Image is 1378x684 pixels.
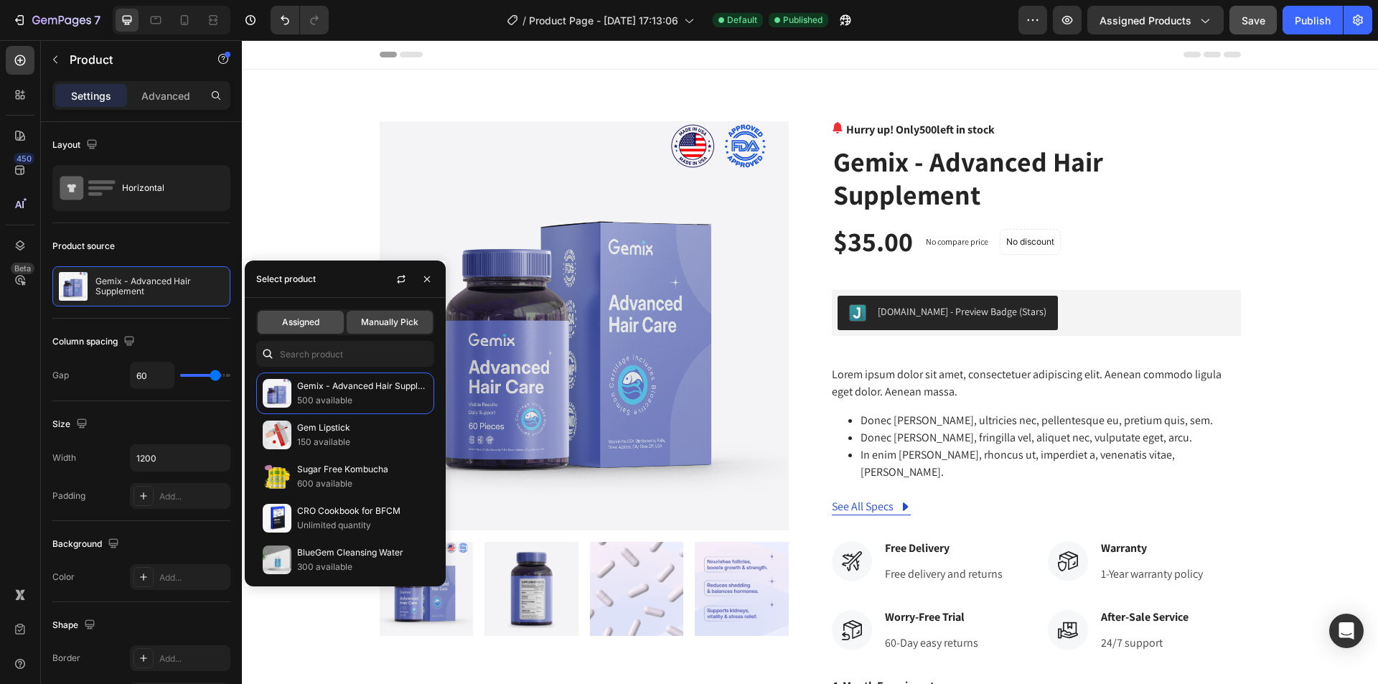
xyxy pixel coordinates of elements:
div: Product source [52,240,115,253]
div: Add... [159,652,227,665]
div: [DOMAIN_NAME] - Preview Badge (Stars) [636,264,805,279]
div: Width [52,451,76,464]
p: Product [70,51,192,68]
span: Manually Pick [361,316,418,329]
p: 7 [94,11,100,29]
div: Column spacing [52,332,138,352]
img: Judgeme.png [607,264,624,281]
img: product feature img [59,272,88,301]
span: Donec [PERSON_NAME], ultricies nec, pellentesque eu, pretium quis, sem. [619,373,971,388]
p: 500 available [297,393,428,408]
p: Gemix - Advanced Hair Supplement [297,379,428,393]
div: Gap [52,369,69,382]
p: 1-Year warranty policy [859,525,961,543]
input: Auto [131,445,230,471]
img: collections [263,379,291,408]
p: 24/7 support [859,594,947,612]
button: Judge.me - Preview Badge (Stars) [596,256,816,290]
h2: Gemix - Advanced Hair Supplement [590,104,999,172]
p: Warranty [859,500,961,517]
span: Donec [PERSON_NAME], fringilla vel, aliquet nec, vulputate eget, arcu. [619,390,950,405]
div: Shape [52,616,98,635]
div: Add... [159,571,227,584]
div: Padding [52,489,85,502]
div: Background [52,535,122,554]
div: Add... [159,490,227,503]
span: Assigned Products [1100,13,1191,28]
p: After-Sale Service [859,568,947,586]
div: Open Intercom Messenger [1329,614,1364,648]
button: Assigned Products [1087,6,1224,34]
p: Worry-Free Trial [643,568,736,586]
span: 500 [678,82,695,97]
button: 7 [6,6,107,34]
div: Color [52,571,75,584]
img: collections [263,462,291,491]
span: / [522,13,526,28]
span: Lorem ipsum dolor sit amet, consectetuer adipiscing elit. Aenean commodo ligula eget dolor. Aenea... [590,327,980,359]
p: Gem Lipstick [297,421,428,435]
p: Unlimited quantity [297,518,428,533]
button: Save [1229,6,1277,34]
p: Sugar Free Kombucha [297,462,428,477]
div: Beta [11,263,34,274]
p: No discount [764,195,812,208]
p: CRO Cookbook for BFCM [297,504,428,518]
span: Assigned [282,316,319,329]
a: See All Specs [590,458,669,475]
p: Hurry up! Only left in stock [604,81,753,98]
div: Size [52,415,90,434]
span: In enim [PERSON_NAME], rhoncus ut, imperdiet a, venenatis vitae, [PERSON_NAME]. [619,407,933,439]
p: Settings [71,88,111,103]
button: Publish [1283,6,1343,34]
legend: 1-Month Experiment [590,636,694,656]
p: Free Delivery [643,500,761,517]
p: 600 available [297,477,428,491]
div: Select product [256,273,316,286]
p: 60-Day easy returns [643,594,736,612]
input: Search in Settings & Advanced [256,341,434,367]
span: Product Page - [DATE] 17:13:06 [529,13,678,28]
p: BlueGem Cleansing Water [297,545,428,560]
div: Border [52,652,80,665]
p: 300 available [297,560,428,574]
span: Save [1242,14,1265,27]
img: collections [263,545,291,574]
div: 450 [14,153,34,164]
input: Auto [131,362,174,388]
div: Publish [1295,13,1331,28]
p: 150 available [297,435,428,449]
p: Advanced [141,88,190,103]
iframe: Design area [242,40,1378,684]
p: Gemix - Advanced Hair Supplement [95,276,224,296]
img: collections [263,421,291,449]
img: collections [263,504,291,533]
span: Default [727,14,757,27]
p: Free delivery and returns [643,525,761,543]
p: No compare price [684,197,746,206]
div: Undo/Redo [271,6,329,34]
div: $35.00 [590,184,672,220]
div: Layout [52,136,100,155]
div: Horizontal [122,172,210,205]
span: Published [783,14,822,27]
div: See All Specs [590,458,652,475]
